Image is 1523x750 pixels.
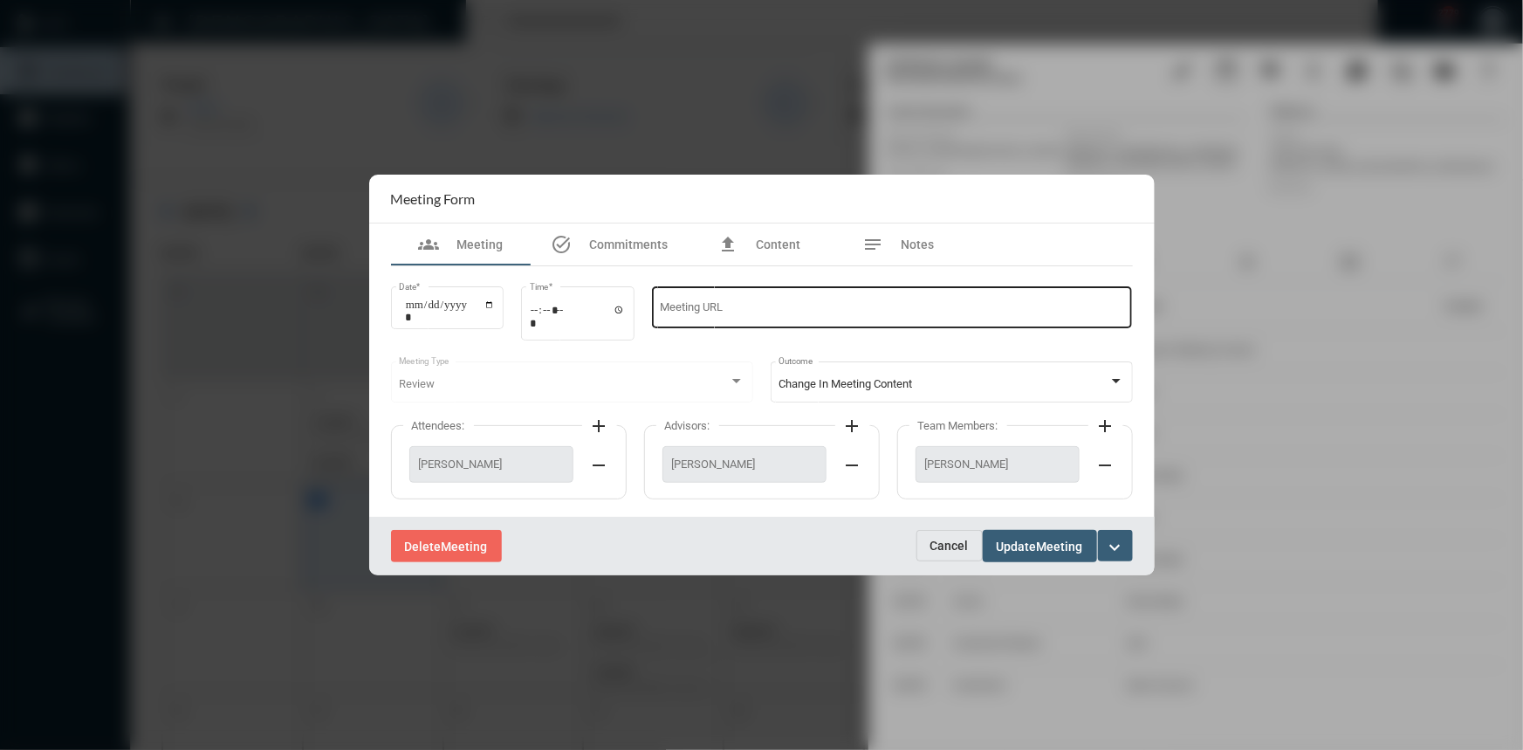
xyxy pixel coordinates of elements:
span: Commitments [590,237,669,251]
span: Review [399,377,435,390]
label: Attendees: [403,419,474,432]
span: Meeting [1037,540,1083,554]
mat-icon: groups [418,234,439,255]
span: [PERSON_NAME] [419,458,564,471]
mat-icon: notes [863,234,884,255]
span: Meeting [456,237,503,251]
mat-icon: task_alt [552,234,573,255]
mat-icon: remove [1095,455,1116,476]
h2: Meeting Form [391,190,476,207]
label: Team Members: [909,419,1007,432]
mat-icon: add [589,416,610,437]
span: Notes [902,237,935,251]
span: Meeting [442,540,488,554]
span: Content [756,237,800,251]
span: Change In Meeting Content [779,377,912,390]
button: DeleteMeeting [391,530,502,562]
mat-icon: add [842,416,863,437]
button: Cancel [916,530,983,561]
button: UpdateMeeting [983,530,1097,562]
label: Advisors: [656,419,719,432]
mat-icon: remove [842,455,863,476]
mat-icon: file_upload [717,234,738,255]
mat-icon: expand_more [1105,537,1126,558]
span: Cancel [930,539,969,553]
span: Delete [405,540,442,554]
span: [PERSON_NAME] [925,458,1070,471]
mat-icon: add [1095,416,1116,437]
mat-icon: remove [589,455,610,476]
span: [PERSON_NAME] [672,458,817,471]
span: Update [997,540,1037,554]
